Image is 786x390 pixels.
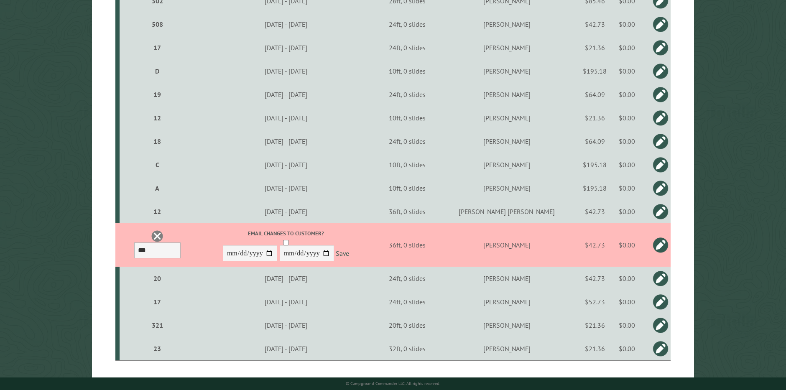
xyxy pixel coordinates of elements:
[194,274,378,283] div: [DATE] - [DATE]
[612,223,643,267] td: $0.00
[436,337,578,361] td: [PERSON_NAME]
[379,337,436,361] td: 32ft, 0 slides
[194,137,378,145] div: [DATE] - [DATE]
[436,36,578,59] td: [PERSON_NAME]
[194,298,378,306] div: [DATE] - [DATE]
[436,13,578,36] td: [PERSON_NAME]
[612,130,643,153] td: $0.00
[578,223,612,267] td: $42.73
[379,36,436,59] td: 24ft, 0 slides
[194,207,378,216] div: [DATE] - [DATE]
[612,314,643,337] td: $0.00
[612,13,643,36] td: $0.00
[612,153,643,176] td: $0.00
[612,59,643,83] td: $0.00
[436,176,578,200] td: [PERSON_NAME]
[578,130,612,153] td: $64.09
[578,13,612,36] td: $42.73
[123,67,191,75] div: D
[612,337,643,361] td: $0.00
[578,36,612,59] td: $21.36
[379,83,436,106] td: 24ft, 0 slides
[379,267,436,290] td: 24ft, 0 slides
[379,223,436,267] td: 36ft, 0 slides
[123,298,191,306] div: 17
[194,43,378,52] div: [DATE] - [DATE]
[123,137,191,145] div: 18
[346,381,440,386] small: © Campground Commander LLC. All rights reserved.
[194,184,378,192] div: [DATE] - [DATE]
[436,106,578,130] td: [PERSON_NAME]
[194,90,378,99] div: [DATE] - [DATE]
[379,176,436,200] td: 10ft, 0 slides
[578,83,612,106] td: $64.09
[436,59,578,83] td: [PERSON_NAME]
[379,130,436,153] td: 24ft, 0 slides
[612,267,643,290] td: $0.00
[436,223,578,267] td: [PERSON_NAME]
[123,90,191,99] div: 19
[436,153,578,176] td: [PERSON_NAME]
[436,200,578,223] td: [PERSON_NAME] [PERSON_NAME]
[436,83,578,106] td: [PERSON_NAME]
[123,20,191,28] div: 508
[194,344,378,353] div: [DATE] - [DATE]
[123,184,191,192] div: A
[123,274,191,283] div: 20
[578,59,612,83] td: $195.18
[123,161,191,169] div: C
[612,83,643,106] td: $0.00
[612,290,643,314] td: $0.00
[612,200,643,223] td: $0.00
[123,321,191,329] div: 321
[123,207,191,216] div: 12
[612,36,643,59] td: $0.00
[436,267,578,290] td: [PERSON_NAME]
[578,267,612,290] td: $42.73
[379,200,436,223] td: 36ft, 0 slides
[194,161,378,169] div: [DATE] - [DATE]
[578,153,612,176] td: $195.18
[379,314,436,337] td: 20ft, 0 slides
[578,337,612,361] td: $21.36
[612,106,643,130] td: $0.00
[379,290,436,314] td: 24ft, 0 slides
[436,290,578,314] td: [PERSON_NAME]
[379,153,436,176] td: 10ft, 0 slides
[379,59,436,83] td: 10ft, 0 slides
[194,20,378,28] div: [DATE] - [DATE]
[336,250,349,258] a: Save
[578,290,612,314] td: $52.73
[194,114,378,122] div: [DATE] - [DATE]
[379,106,436,130] td: 10ft, 0 slides
[436,314,578,337] td: [PERSON_NAME]
[151,230,163,242] a: Delete this reservation
[123,114,191,122] div: 12
[123,344,191,353] div: 23
[194,321,378,329] div: [DATE] - [DATE]
[194,67,378,75] div: [DATE] - [DATE]
[436,130,578,153] td: [PERSON_NAME]
[123,43,191,52] div: 17
[578,106,612,130] td: $21.36
[578,176,612,200] td: $195.18
[578,314,612,337] td: $21.36
[379,13,436,36] td: 24ft, 0 slides
[194,229,378,237] label: Email changes to customer?
[194,229,378,263] div: -
[612,176,643,200] td: $0.00
[578,200,612,223] td: $42.73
